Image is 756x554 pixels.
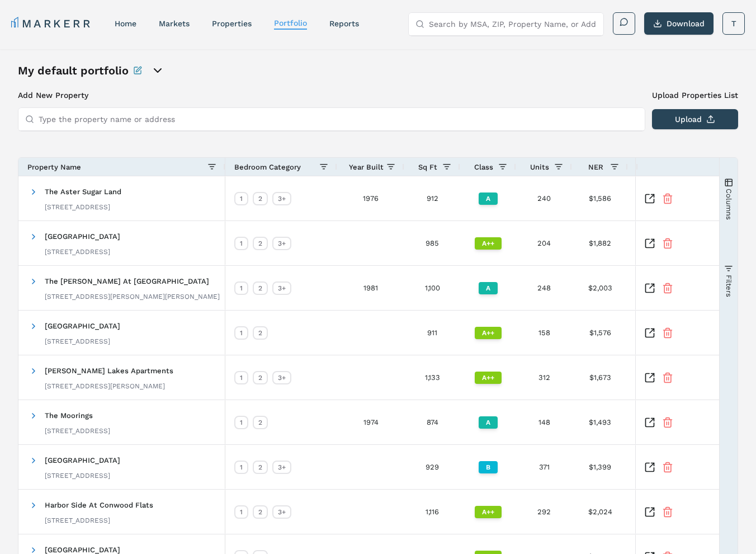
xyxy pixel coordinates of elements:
span: Bedroom Category [234,163,301,171]
button: T [722,12,745,35]
div: 3+ [272,192,291,205]
div: $2,024 [572,490,628,534]
div: 1 [234,326,248,340]
div: 1,100 [404,266,460,310]
div: 148 [516,400,572,444]
div: 1 [234,505,248,519]
div: $1.51 [628,445,695,489]
div: A++ [475,237,502,250]
button: Remove Property From Portfolio [662,283,673,294]
button: Remove Property From Portfolio [662,238,673,249]
button: Remove Property From Portfolio [662,417,673,428]
button: open portfolio options [151,64,164,77]
div: 371 [516,445,572,489]
a: Inspect Comparable [644,238,655,249]
button: Upload [652,109,738,129]
div: 292 [516,490,572,534]
div: [STREET_ADDRESS] [45,337,120,346]
div: $1.74 [628,176,695,220]
div: [STREET_ADDRESS][PERSON_NAME][PERSON_NAME] [45,292,220,301]
div: A [479,416,498,429]
button: Remove Property From Portfolio [662,372,673,383]
span: [GEOGRAPHIC_DATA] [45,456,120,464]
div: A++ [475,327,502,339]
div: A++ [475,372,502,384]
div: 1,133 [404,355,460,400]
button: Remove Property From Portfolio [662,506,673,518]
span: Property Name [27,163,81,171]
div: 3+ [272,505,291,519]
div: 911 [404,311,460,355]
div: [STREET_ADDRESS] [45,516,153,525]
span: NER [588,163,603,171]
div: [STREET_ADDRESS] [45,203,121,212]
input: Type the property name or address [39,108,638,130]
div: 2 [253,326,268,340]
div: 2 [253,371,268,384]
a: reports [329,19,359,28]
div: 248 [516,266,572,310]
span: [GEOGRAPHIC_DATA] [45,322,120,330]
div: 3+ [272,371,291,384]
span: [PERSON_NAME] Lakes Apartments [45,367,173,375]
div: 312 [516,355,572,400]
div: 1981 [337,266,404,310]
div: 2 [253,192,268,205]
div: 2 [253,416,268,429]
span: Class [474,163,493,171]
div: $1,882 [572,221,628,265]
input: Search by MSA, ZIP, Property Name, or Address [429,13,597,35]
div: 3+ [272,281,291,295]
div: 2 [253,461,268,474]
div: 2 [253,505,268,519]
button: Remove Property From Portfolio [662,193,673,204]
label: Upload Properties List [652,90,738,101]
button: Remove Property From Portfolio [662,462,673,473]
button: Remove Property From Portfolio [662,327,673,339]
a: Inspect Comparable [644,283,655,294]
div: A [479,282,498,294]
div: 1976 [337,176,404,220]
div: [STREET_ADDRESS] [45,426,110,435]
div: 1 [234,192,248,205]
div: A [479,193,498,205]
div: 1,116 [404,490,460,534]
span: Columns [724,188,733,219]
div: 3+ [272,237,291,250]
a: markets [159,19,190,28]
div: 240 [516,176,572,220]
div: $1.73 [628,311,695,355]
span: Year Built [349,163,384,171]
div: [STREET_ADDRESS] [45,247,120,256]
div: 3+ [272,461,291,474]
div: 1 [234,237,248,250]
div: 1 [234,461,248,474]
div: A++ [475,506,502,518]
span: [GEOGRAPHIC_DATA] [45,232,120,241]
div: 158 [516,311,572,355]
div: 204 [516,221,572,265]
h1: My default portfolio [18,63,129,78]
div: 874 [404,400,460,444]
span: Sq Ft [418,163,437,171]
button: Download [644,12,714,35]
div: $1.48 [628,355,695,400]
a: Portfolio [274,18,307,27]
a: Inspect Comparable [644,506,655,518]
a: Inspect Comparable [644,462,655,473]
div: [STREET_ADDRESS][PERSON_NAME] [45,382,173,391]
a: Inspect Comparable [644,193,655,204]
h3: Add New Property [18,90,645,101]
div: 2 [253,281,268,295]
span: T [731,18,736,29]
div: 912 [404,176,460,220]
div: 985 [404,221,460,265]
div: 1 [234,416,248,429]
div: B [479,461,498,473]
div: $1.71 [628,400,695,444]
span: The [PERSON_NAME] At [GEOGRAPHIC_DATA] [45,277,209,285]
div: 929 [404,445,460,489]
span: Units [530,163,549,171]
div: 1 [234,371,248,384]
div: $1,576 [572,311,628,355]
